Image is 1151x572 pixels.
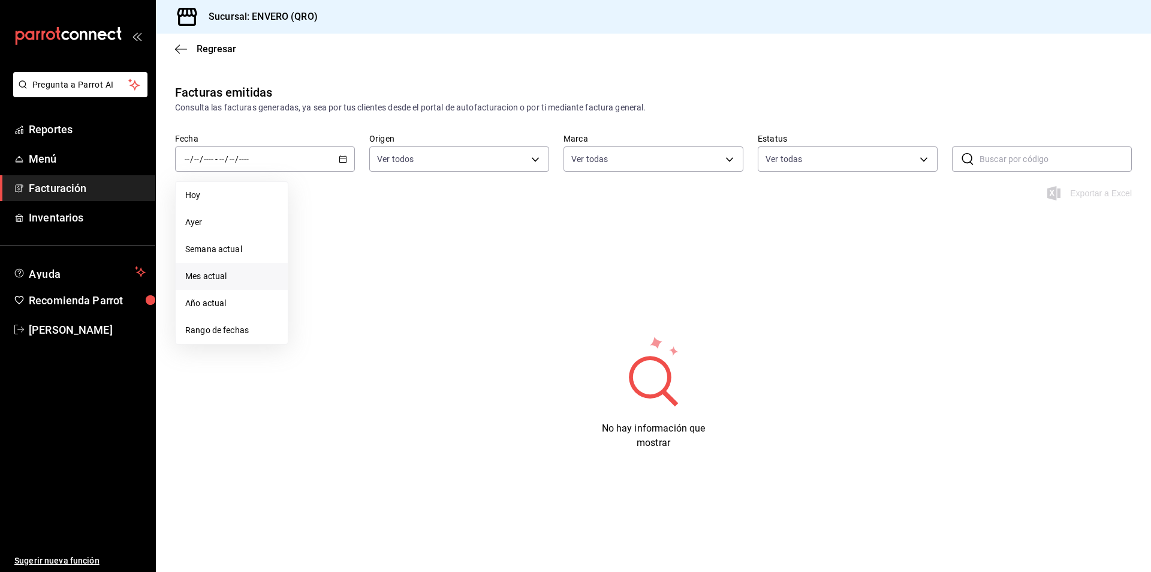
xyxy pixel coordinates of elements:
button: open_drawer_menu [132,31,141,41]
input: -- [184,154,190,164]
span: Sugerir nueva función [14,555,146,567]
span: - [215,154,218,164]
span: No hay información que mostrar [602,423,706,448]
span: Ayuda [29,265,130,279]
span: / [200,154,203,164]
span: Menú [29,151,146,167]
input: -- [219,154,225,164]
span: Pregunta a Parrot AI [32,79,129,91]
span: Facturación [29,180,146,196]
span: Reportes [29,121,146,137]
button: Pregunta a Parrot AI [13,72,147,97]
h3: Sucursal: ENVERO (QRO) [199,10,318,24]
span: / [190,154,194,164]
span: Ver todas [766,153,802,165]
button: Regresar [175,43,236,55]
input: ---- [239,154,249,164]
input: -- [229,154,235,164]
div: Consulta las facturas generadas, ya sea por tus clientes desde el portal de autofacturacion o por... [175,101,1132,114]
label: Marca [564,134,743,143]
span: Inventarios [29,209,146,226]
span: Rango de fechas [185,324,278,337]
span: Ayer [185,216,278,229]
input: Buscar por código [980,147,1132,171]
div: Facturas emitidas [175,83,272,101]
label: Estatus [758,134,938,143]
span: / [235,154,239,164]
label: Fecha [175,134,355,143]
span: Ver todos [377,153,414,165]
span: Hoy [185,189,278,202]
span: Ver todas [571,153,608,165]
span: Año actual [185,297,278,310]
span: Regresar [197,43,236,55]
span: Semana actual [185,243,278,256]
span: [PERSON_NAME] [29,322,146,338]
span: Recomienda Parrot [29,292,146,309]
input: ---- [203,154,214,164]
a: Pregunta a Parrot AI [8,87,147,100]
input: -- [194,154,200,164]
span: / [225,154,228,164]
span: Mes actual [185,270,278,283]
label: Origen [369,134,549,143]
